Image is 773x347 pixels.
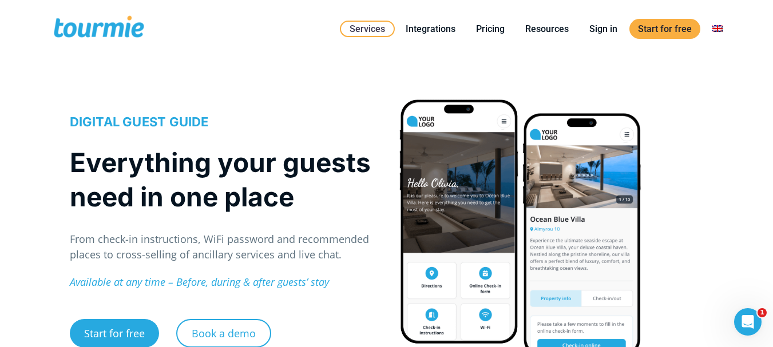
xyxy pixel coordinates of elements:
[70,145,375,214] h1: Everything your guests need in one place
[340,21,395,37] a: Services
[70,114,209,129] span: DIGITAL GUEST GUIDE
[467,22,513,36] a: Pricing
[397,22,464,36] a: Integrations
[581,22,626,36] a: Sign in
[734,308,762,336] iframe: Intercom live chat
[629,19,700,39] a: Start for free
[517,22,577,36] a: Resources
[70,275,329,289] em: Available at any time – Before, during & after guests’ stay
[758,308,767,317] span: 1
[70,232,375,262] p: From check-in instructions, WiFi password and recommended places to cross-selling of ancillary se...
